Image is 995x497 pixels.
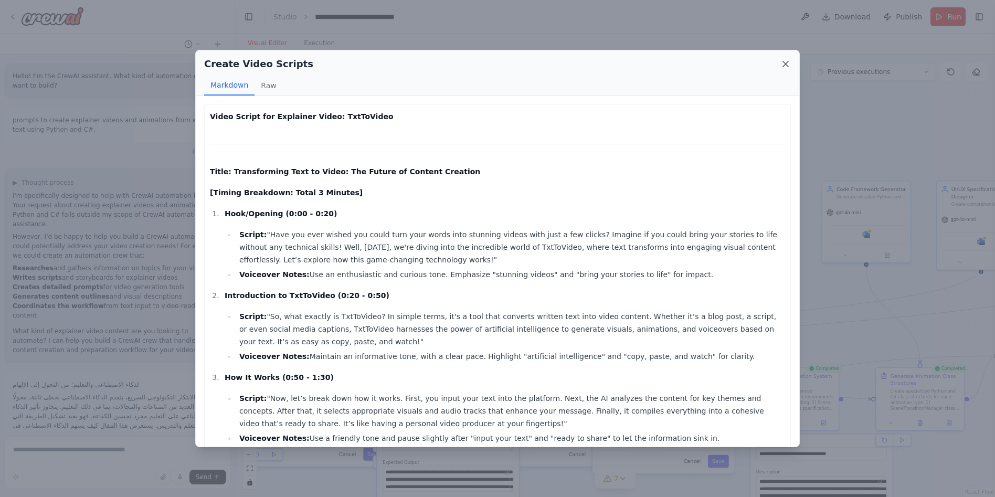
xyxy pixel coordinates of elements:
li: "Have you ever wished you could turn your words into stunning videos with just a few clicks? Imag... [236,228,785,266]
strong: Introduction to TxtToVideo (0:20 - 0:50) [225,291,389,300]
h2: Create Video Scripts [204,57,313,71]
li: Maintain an informative tone, with a clear pace. Highlight "artificial intelligence" and "copy, p... [236,350,785,363]
strong: Script: [239,312,267,321]
strong: [Timing Breakdown: Total 3 Minutes] [210,188,363,197]
button: Markdown [204,76,255,96]
button: Raw [255,76,282,96]
strong: Script: [239,230,267,239]
strong: Voiceover Notes: [239,270,310,279]
strong: Hook/Opening (0:00 - 0:20) [225,209,337,218]
strong: Title: Transforming Text to Video: The Future of Content Creation [210,167,480,176]
strong: How It Works (0:50 - 1:30) [225,373,334,382]
li: "So, what exactly is TxtToVideo? In simple terms, it's a tool that converts written text into vid... [236,310,785,348]
li: Use an enthusiastic and curious tone. Emphasize "stunning videos" and "bring your stories to life... [236,268,785,281]
strong: Voiceover Notes: [239,352,310,361]
li: "Now, let’s break down how it works. First, you input your text into the platform. Next, the AI a... [236,392,785,430]
li: Use a friendly tone and pause slightly after "input your text" and "ready to share" to let the in... [236,432,785,445]
strong: Video Script for Explainer Video: TxtToVideo [210,112,394,121]
strong: Voiceover Notes: [239,434,310,442]
strong: Script: [239,394,267,403]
